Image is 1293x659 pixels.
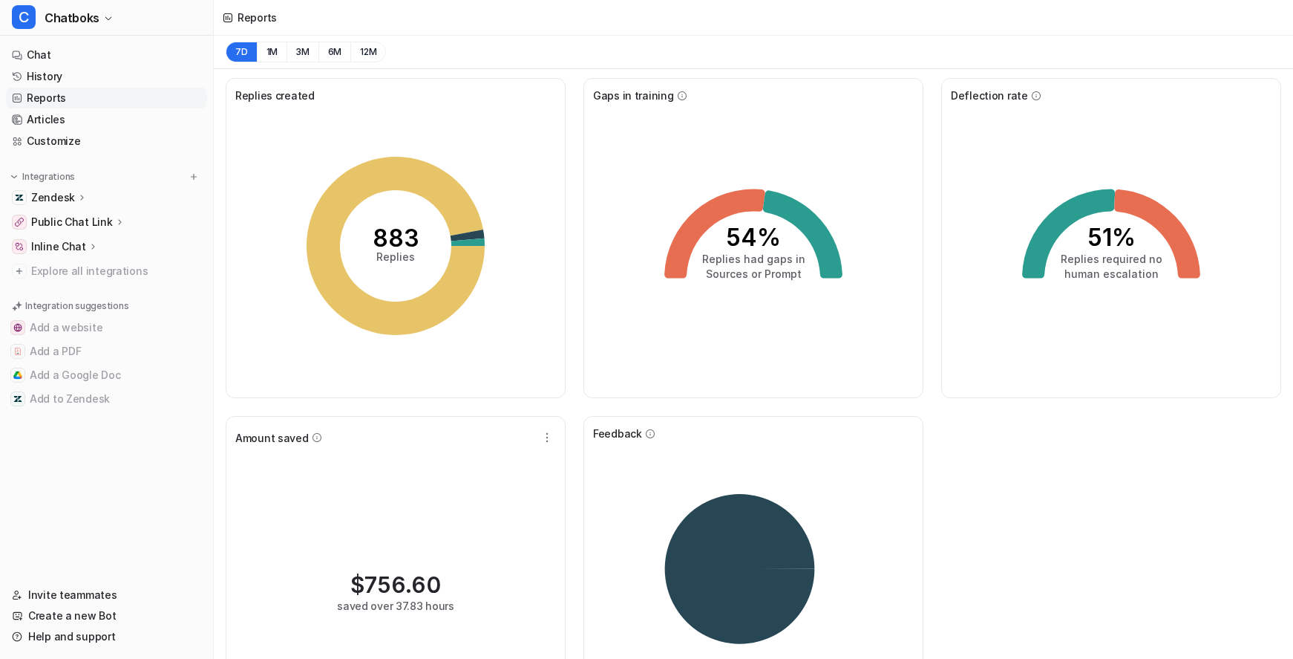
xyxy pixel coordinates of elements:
[238,10,277,25] div: Reports
[373,224,419,253] tspan: 883
[257,42,287,62] button: 1M
[593,88,674,103] span: Gaps in training
[1061,253,1162,265] tspan: Replies required no
[6,261,207,282] a: Explore all integrations
[702,253,805,265] tspan: Replies had gaps in
[6,131,207,152] a: Customize
[350,42,386,62] button: 12M
[13,371,22,380] img: Add a Google Doc
[25,299,128,313] p: Integration suggestions
[6,626,207,647] a: Help and support
[6,316,207,340] button: Add a websiteAdd a website
[593,426,642,441] span: Feedback
[235,430,309,446] span: Amount saved
[706,267,802,280] tspan: Sources or Prompt
[376,250,415,263] tspan: Replies
[287,42,318,62] button: 3M
[31,239,86,254] p: Inline Chat
[31,190,75,205] p: Zendesk
[9,172,19,182] img: expand menu
[337,598,454,614] div: saved over 37.83 hours
[13,395,22,403] img: Add to Zendesk
[6,606,207,626] a: Create a new Bot
[350,571,441,598] div: $
[1087,223,1136,252] tspan: 51%
[12,264,27,279] img: explore all integrations
[226,42,257,62] button: 7D
[12,5,36,29] span: C
[6,88,207,108] a: Reports
[1064,267,1159,280] tspan: human escalation
[189,172,199,182] img: menu_add.svg
[13,347,22,356] img: Add a PDF
[15,193,24,202] img: Zendesk
[6,387,207,411] button: Add to ZendeskAdd to Zendesk
[15,218,24,227] img: Public Chat Link
[6,363,207,387] button: Add a Google DocAdd a Google Doc
[726,223,781,252] tspan: 54%
[235,88,315,103] span: Replies created
[6,340,207,363] button: Add a PDFAdd a PDF
[15,242,24,251] img: Inline Chat
[13,323,22,332] img: Add a website
[6,66,207,87] a: History
[31,259,201,283] span: Explore all integrations
[22,171,75,183] p: Integrations
[45,7,99,28] span: Chatboks
[31,215,113,230] p: Public Chat Link
[951,88,1028,103] span: Deflection rate
[6,169,79,184] button: Integrations
[6,45,207,65] a: Chat
[6,109,207,130] a: Articles
[6,585,207,606] a: Invite teammates
[318,42,351,62] button: 6M
[364,571,441,598] span: 756.60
